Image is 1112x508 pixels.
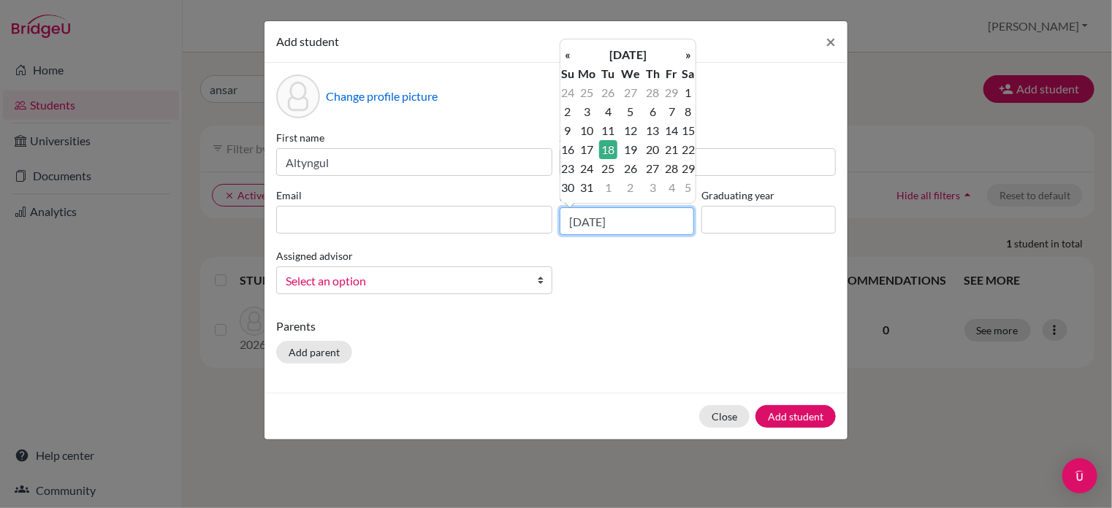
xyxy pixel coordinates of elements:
th: » [681,45,696,64]
td: 8 [681,102,696,121]
th: Tu [599,64,617,83]
td: 30 [560,178,575,197]
td: 3 [575,102,599,121]
th: « [560,45,575,64]
td: 21 [663,140,681,159]
td: 5 [681,178,696,197]
input: dd/mm/yyyy [560,207,694,235]
th: [DATE] [575,45,681,64]
th: Mo [575,64,599,83]
label: Email [276,188,552,203]
td: 24 [560,83,575,102]
td: 19 [617,140,643,159]
td: 27 [643,159,662,178]
td: 22 [681,140,696,159]
td: 29 [681,159,696,178]
td: 17 [575,140,599,159]
td: 1 [599,178,617,197]
td: 20 [643,140,662,159]
button: Add student [755,405,836,428]
td: 2 [617,178,643,197]
th: Fr [663,64,681,83]
th: Th [643,64,662,83]
th: Sa [681,64,696,83]
td: 26 [599,83,617,102]
button: Close [699,405,750,428]
td: 10 [575,121,599,140]
td: 3 [643,178,662,197]
td: 16 [560,140,575,159]
td: 4 [599,102,617,121]
td: 23 [560,159,575,178]
td: 12 [617,121,643,140]
td: 15 [681,121,696,140]
td: 2 [560,102,575,121]
td: 18 [599,140,617,159]
td: 9 [560,121,575,140]
td: 13 [643,121,662,140]
td: 4 [663,178,681,197]
td: 6 [643,102,662,121]
th: Su [560,64,575,83]
td: 1 [681,83,696,102]
td: 25 [599,159,617,178]
td: 28 [663,159,681,178]
td: 7 [663,102,681,121]
label: First name [276,130,552,145]
div: Open Intercom Messenger [1062,458,1097,493]
td: 26 [617,159,643,178]
label: Surname [560,130,836,145]
button: Add parent [276,341,352,363]
span: × [826,31,836,52]
p: Parents [276,317,836,335]
td: 31 [575,178,599,197]
button: Close [814,21,848,62]
td: 25 [575,83,599,102]
div: Profile picture [276,74,320,118]
label: Assigned advisor [276,248,353,263]
td: 29 [663,83,681,102]
td: 11 [599,121,617,140]
td: 5 [617,102,643,121]
label: Graduating year [701,188,836,203]
span: Select an option [286,272,524,290]
span: Add student [276,34,339,48]
td: 28 [643,83,662,102]
td: 14 [663,121,681,140]
td: 24 [575,159,599,178]
td: 27 [617,83,643,102]
th: We [617,64,643,83]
